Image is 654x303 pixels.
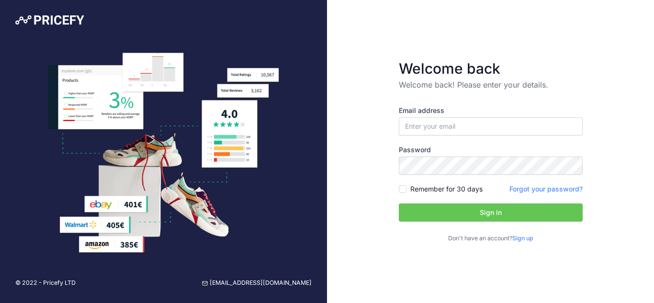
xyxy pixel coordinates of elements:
a: Sign up [512,235,533,242]
label: Email address [399,106,583,115]
input: Enter your email [399,117,583,135]
p: Don't have an account? [399,234,583,243]
a: [EMAIL_ADDRESS][DOMAIN_NAME] [202,279,312,288]
button: Sign in [399,203,583,222]
label: Remember for 30 days [410,184,483,194]
a: Forgot your password? [509,185,583,193]
img: Pricefy [15,15,84,25]
label: Password [399,145,583,155]
h3: Welcome back [399,60,583,77]
p: © 2022 - Pricefy LTD [15,279,76,288]
p: Welcome back! Please enter your details. [399,79,583,90]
